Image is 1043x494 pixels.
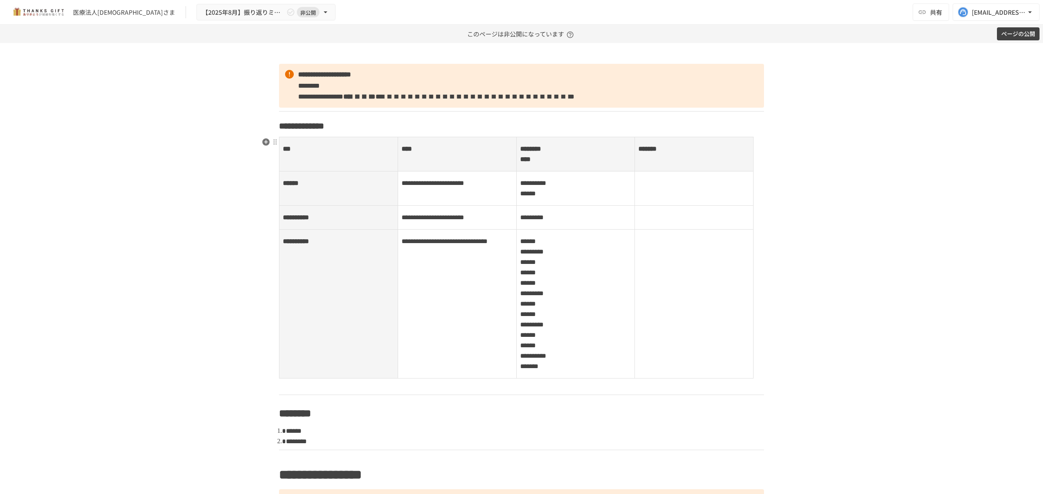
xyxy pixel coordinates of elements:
[10,5,66,19] img: mMP1OxWUAhQbsRWCurg7vIHe5HqDpP7qZo7fRoNLXQh
[953,3,1040,21] button: [EMAIL_ADDRESS][DOMAIN_NAME]
[930,7,942,17] span: 共有
[196,4,335,21] button: 【2025年8月】振り返りミーティング非公開
[202,7,285,18] span: 【2025年8月】振り返りミーティング
[467,25,576,43] p: このページは非公開になっています
[297,8,319,17] span: 非公開
[73,8,175,17] div: 医療法人[DEMOGRAPHIC_DATA]さま
[997,27,1040,41] button: ページの公開
[913,3,949,21] button: 共有
[972,7,1026,18] div: [EMAIL_ADDRESS][DOMAIN_NAME]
